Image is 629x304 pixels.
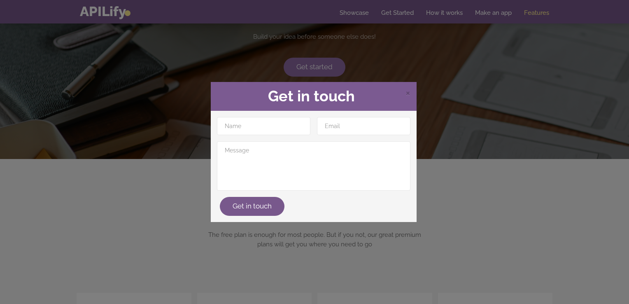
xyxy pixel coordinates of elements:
[317,117,410,135] input: Email
[220,197,284,216] button: Get in touch
[217,117,310,135] input: Name
[217,88,410,105] h2: Get in touch
[405,86,410,98] span: ×
[405,87,410,98] span: Close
